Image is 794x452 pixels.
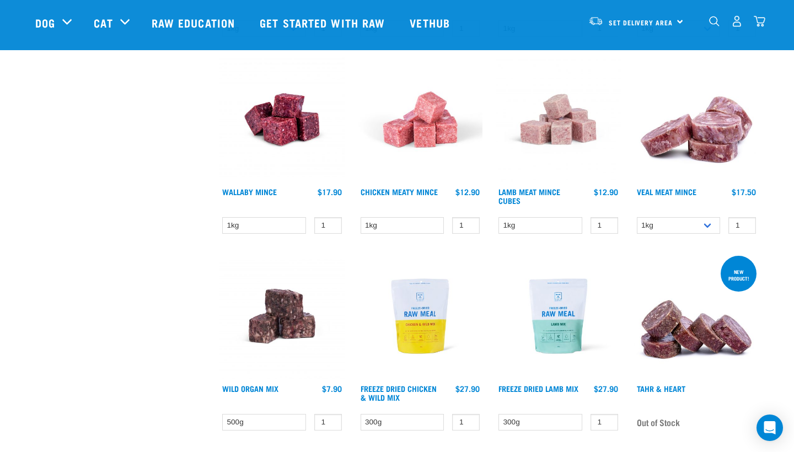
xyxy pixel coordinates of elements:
input: 1 [314,414,342,431]
img: Wild Organ Mix [219,254,345,379]
img: Lamb Meat Mince [496,57,621,182]
div: New product! [721,263,757,287]
img: RE Product Shoot 2023 Nov8678 [358,254,483,379]
img: user.png [731,15,743,27]
div: Open Intercom Messenger [757,415,783,441]
img: home-icon-1@2x.png [709,16,720,26]
input: 1 [452,217,480,234]
img: 1093 Wallaby Heart Medallions 01 [634,254,759,379]
input: 1 [591,217,618,234]
a: Freeze Dried Chicken & Wild Mix [361,386,437,399]
a: Tahr & Heart [637,386,685,390]
a: Wallaby Mince [222,190,277,193]
input: 1 [314,217,342,234]
img: home-icon@2x.png [754,15,765,27]
div: $7.90 [322,384,342,393]
a: Freeze Dried Lamb Mix [498,386,578,390]
img: van-moving.png [588,16,603,26]
a: Chicken Meaty Mince [361,190,438,193]
input: 1 [591,414,618,431]
img: Chicken Meaty Mince [358,57,483,182]
div: $27.90 [455,384,480,393]
a: Veal Meat Mince [637,190,696,193]
img: RE Product Shoot 2023 Nov8677 [496,254,621,379]
img: Wallaby Mince 1675 [219,57,345,182]
input: 1 [452,414,480,431]
a: Lamb Meat Mince Cubes [498,190,560,202]
img: 1160 Veal Meat Mince Medallions 01 [634,57,759,182]
a: Get started with Raw [249,1,399,45]
a: Vethub [399,1,464,45]
div: $27.90 [594,384,618,393]
a: Cat [94,14,112,31]
a: Wild Organ Mix [222,386,278,390]
span: Set Delivery Area [609,20,673,24]
input: 1 [728,217,756,234]
a: Dog [35,14,55,31]
div: $12.90 [594,187,618,196]
a: Raw Education [141,1,249,45]
div: $17.50 [732,187,756,196]
div: $12.90 [455,187,480,196]
div: $17.90 [318,187,342,196]
span: Out of Stock [637,414,680,431]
